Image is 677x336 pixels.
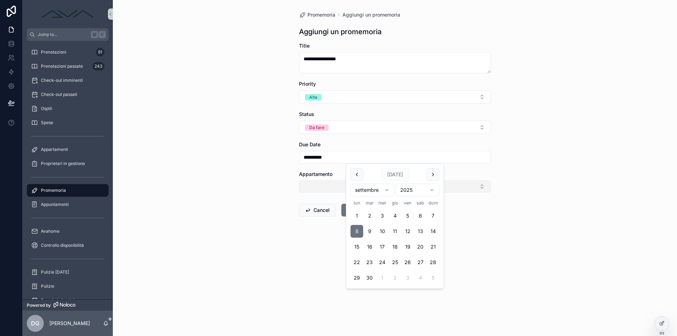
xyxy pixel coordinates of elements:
[96,48,104,56] div: 91
[427,199,439,207] th: domenica
[401,271,414,284] button: venerdì 3 ottobre 2025
[401,240,414,253] button: venerdì 19 settembre 2025
[41,147,68,152] span: Appartamenti
[414,240,427,253] button: sabato 20 settembre 2025
[414,271,427,284] button: sabato 4 ottobre 2025
[299,141,321,147] span: Due Date
[41,298,77,303] span: Prossimi check-in
[31,319,39,328] span: DG
[350,199,363,207] th: lunedì
[427,271,439,284] button: domenica 5 ottobre 2025
[309,94,317,100] div: Alta
[41,78,83,83] span: Check-out imminenti
[389,240,401,253] button: giovedì 18 settembre 2025
[350,225,363,238] button: Today, lunedì 8 settembre 2025, selected
[363,225,376,238] button: martedì 9 settembre 2025
[299,43,310,49] span: Title
[27,198,109,211] a: Appuntamenti
[99,32,105,37] span: K
[27,303,51,308] span: Powered by
[41,243,84,248] span: Controllo disponibilità
[27,143,109,156] a: Appartamenti
[23,299,113,311] a: Powered by
[41,283,54,289] span: Pulizie
[401,209,414,222] button: venerdì 5 settembre 2025
[350,256,363,269] button: lunedì 22 settembre 2025
[27,60,109,73] a: Prenotazioni passate243
[363,256,376,269] button: martedì 23 settembre 2025
[41,269,69,275] span: Pulizie [DATE]
[401,256,414,269] button: venerdì 26 settembre 2025
[401,225,414,238] button: venerdì 12 settembre 2025
[27,88,109,101] a: Check-out passati
[376,199,389,207] th: mercoledì
[376,256,389,269] button: mercoledì 24 settembre 2025
[307,11,335,18] span: Promemoria
[41,202,69,207] span: Appuntamenti
[376,240,389,253] button: mercoledì 17 settembre 2025
[299,181,491,193] button: Select Button
[401,199,414,207] th: venerdì
[389,199,401,207] th: giovedì
[27,102,109,115] a: Ospiti
[363,240,376,253] button: martedì 16 settembre 2025
[299,90,491,104] button: Select Button
[27,116,109,129] a: Spese
[27,239,109,252] a: Controllo disponibilità
[27,184,109,197] a: Promemoria
[27,280,109,293] a: Pulizie
[23,41,113,299] div: scrollable content
[41,92,77,97] span: Check-out passati
[27,74,109,87] a: Check-out imminenti
[342,11,400,18] a: Aggiungi un promemoria
[376,225,389,238] button: mercoledì 10 settembre 2025
[299,171,333,177] span: Appartamento
[389,271,401,284] button: giovedì 2 ottobre 2025
[376,271,389,284] button: mercoledì 1 ottobre 2025
[41,188,66,193] span: Promemoria
[299,111,314,117] span: Status
[49,320,90,327] p: [PERSON_NAME]
[389,209,401,222] button: giovedì 4 settembre 2025
[299,27,382,37] h1: Aggiungi un promemoria
[38,32,88,37] span: Jump to...
[27,225,109,238] a: Avahome
[427,256,439,269] button: domenica 28 settembre 2025
[27,157,109,170] a: Proprietari in gestione
[39,8,96,20] img: App logo
[92,62,104,71] div: 243
[414,225,427,238] button: sabato 13 settembre 2025
[41,49,66,55] span: Prenotazioni
[363,209,376,222] button: martedì 2 settembre 2025
[350,271,363,284] button: lunedì 29 settembre 2025
[27,46,109,59] a: Prenotazioni91
[350,199,439,284] table: settembre 2025
[41,120,53,126] span: Spese
[41,106,52,111] span: Ospiti
[299,81,316,87] span: Priority
[350,240,363,253] button: lunedì 15 settembre 2025
[299,204,336,216] button: Cancel
[41,228,60,234] span: Avahome
[376,209,389,222] button: mercoledì 3 settembre 2025
[350,209,363,222] button: lunedì 1 settembre 2025
[363,199,376,207] th: martedì
[41,63,83,69] span: Prenotazioni passate
[389,225,401,238] button: giovedì 11 settembre 2025
[341,204,376,216] button: Save
[414,199,427,207] th: sabato
[427,240,439,253] button: domenica 21 settembre 2025
[414,209,427,222] button: sabato 6 settembre 2025
[27,28,109,41] button: Jump to...K
[427,225,439,238] button: domenica 14 settembre 2025
[41,161,85,166] span: Proprietari in gestione
[414,256,427,269] button: sabato 27 settembre 2025
[427,209,439,222] button: domenica 7 settembre 2025
[27,266,109,279] a: Pulizie [DATE]
[299,11,335,18] a: Promemoria
[309,124,324,131] div: Da fare
[363,271,376,284] button: martedì 30 settembre 2025
[389,256,401,269] button: giovedì 25 settembre 2025
[27,294,109,307] a: Prossimi check-in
